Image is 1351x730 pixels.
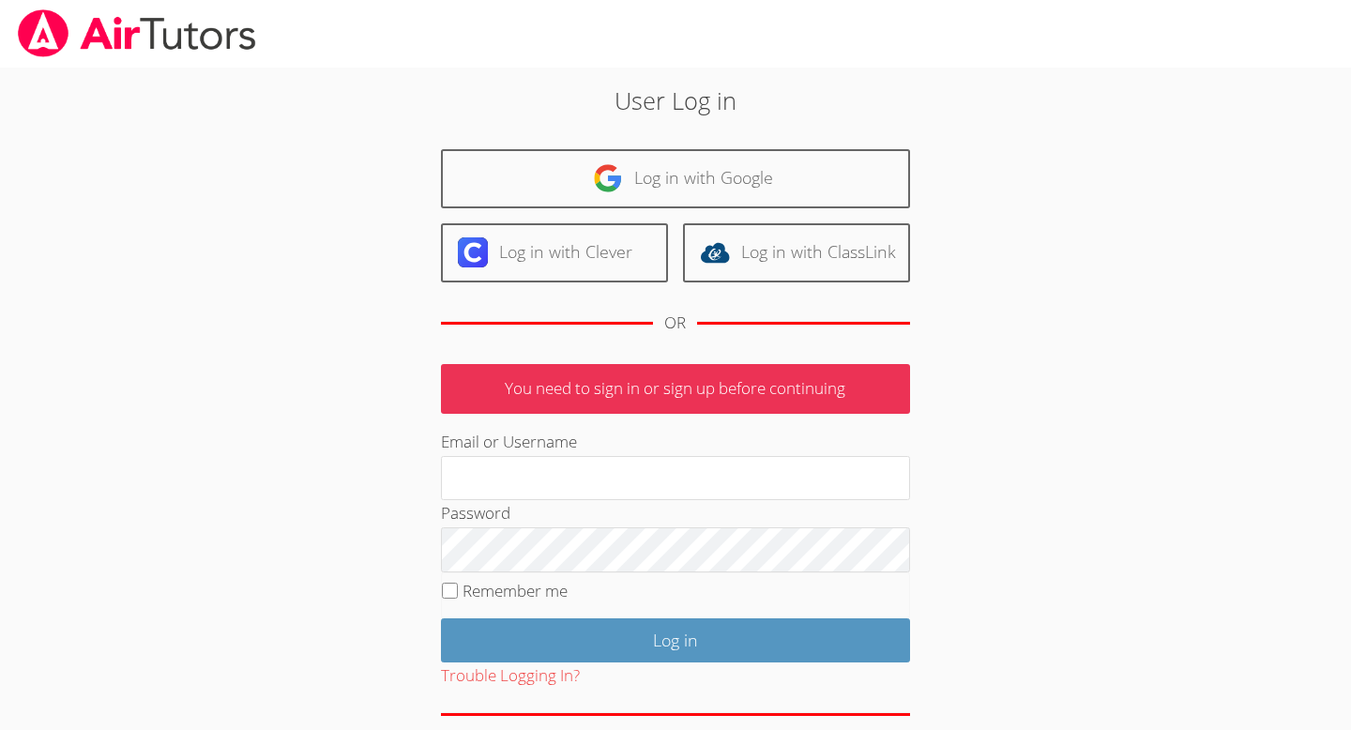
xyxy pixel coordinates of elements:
[311,83,1040,118] h2: User Log in
[593,163,623,193] img: google-logo-50288ca7cdecda66e5e0955fdab243c47b7ad437acaf1139b6f446037453330a.svg
[463,580,568,601] label: Remember me
[16,9,258,57] img: airtutors_banner-c4298cdbf04f3fff15de1276eac7730deb9818008684d7c2e4769d2f7ddbe033.png
[441,431,577,452] label: Email or Username
[441,149,910,208] a: Log in with Google
[441,364,910,414] p: You need to sign in or sign up before continuing
[664,310,686,337] div: OR
[441,223,668,282] a: Log in with Clever
[441,502,510,524] label: Password
[458,237,488,267] img: clever-logo-6eab21bc6e7a338710f1a6ff85c0baf02591cd810cc4098c63d3a4b26e2feb20.svg
[683,223,910,282] a: Log in with ClassLink
[441,618,910,662] input: Log in
[441,662,580,690] button: Trouble Logging In?
[700,237,730,267] img: classlink-logo-d6bb404cc1216ec64c9a2012d9dc4662098be43eaf13dc465df04b49fa7ab582.svg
